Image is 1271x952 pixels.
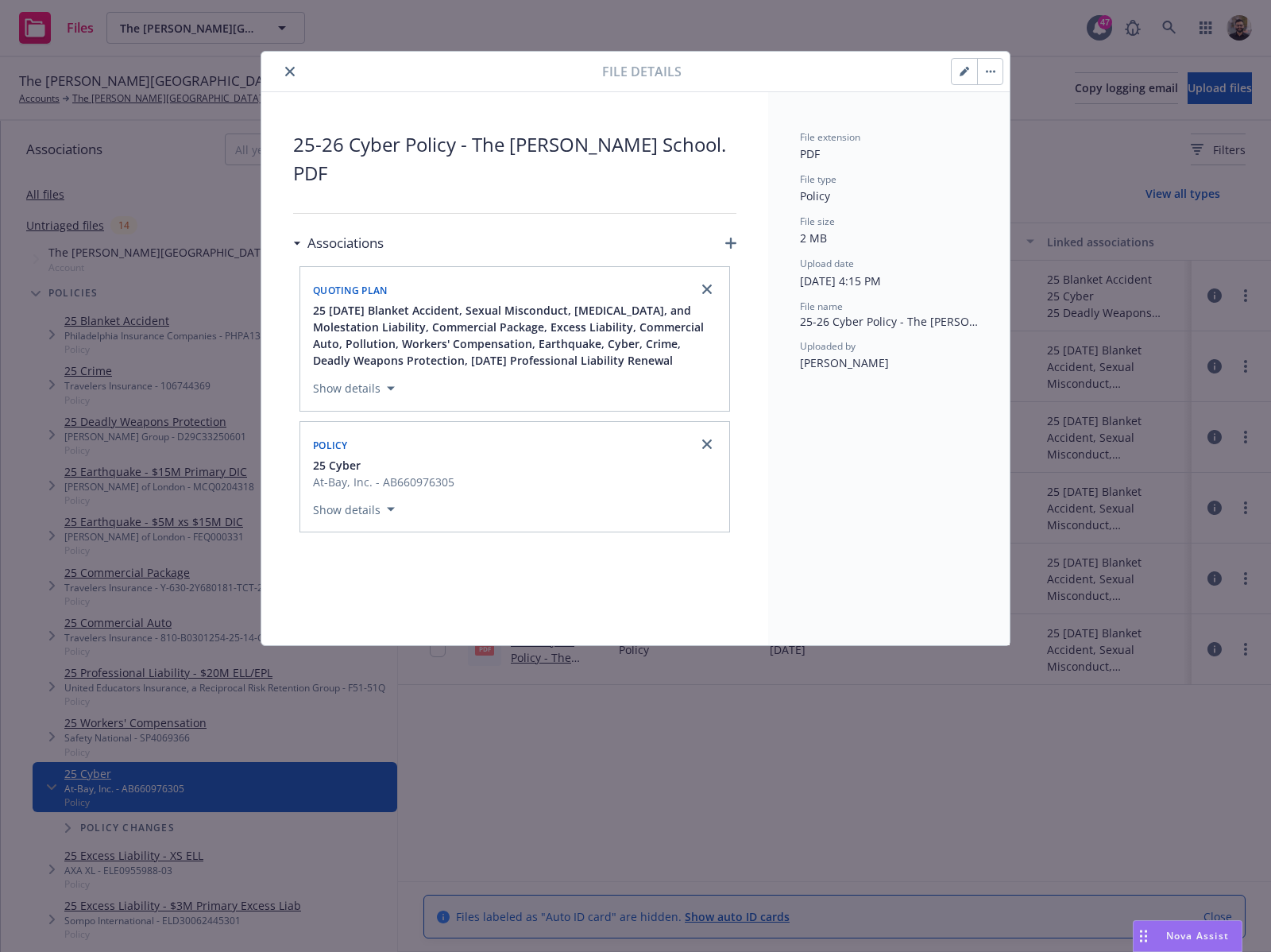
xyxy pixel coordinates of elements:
div: Associations [293,233,384,253]
button: Show details [307,500,401,519]
span: 25-26 Cyber Policy - The [PERSON_NAME] School.PDF [293,130,736,188]
span: 25 Cyber [313,457,361,474]
span: File extension [800,130,860,144]
span: Quoting plan [313,284,388,297]
span: File size [800,215,835,228]
span: At-Bay, Inc. - AB660976305 [313,474,454,490]
button: close [280,62,299,81]
span: 2 MB [800,230,827,246]
h3: Associations [307,233,384,253]
span: [PERSON_NAME] [800,355,889,370]
span: Policy [313,439,348,452]
span: Uploaded by [800,339,856,353]
div: Drag to move [1134,921,1153,951]
span: File type [800,172,836,186]
span: 25-26 Cyber Policy - The [PERSON_NAME] School.PDF [800,313,978,330]
span: File name [800,300,843,313]
span: File details [602,62,682,81]
button: Nova Assist [1133,920,1242,952]
button: 25 [DATE] Blanket Accident, Sexual Misconduct, [MEDICAL_DATA], and Molestation Liability, Commerc... [313,302,720,369]
span: Nova Assist [1166,929,1229,942]
span: [DATE] 4:15 PM [800,273,881,288]
a: close [697,280,717,299]
span: Policy [800,188,830,203]
button: Show details [307,379,401,398]
a: close [697,435,717,454]
button: 25 Cyber [313,457,454,474]
span: Upload date [800,257,854,270]
span: PDF [800,146,820,161]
